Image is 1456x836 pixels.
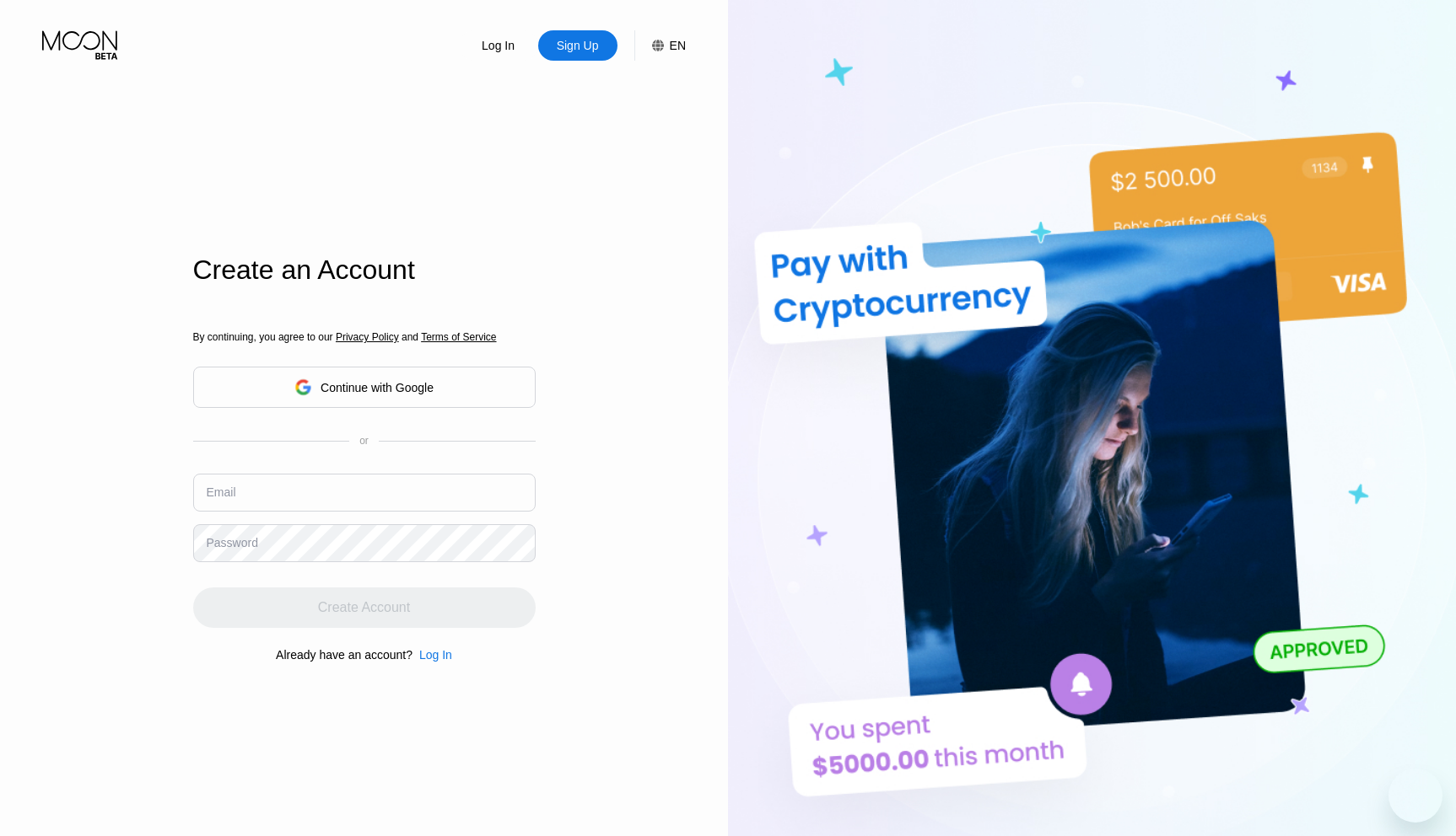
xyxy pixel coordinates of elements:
[634,30,686,61] div: EN
[413,648,452,662] div: Log In
[399,331,422,343] span: and
[193,367,536,408] div: Continue with Google
[193,331,536,343] div: By continuing, you agree to our
[276,648,413,662] div: Already have an account?
[336,331,399,343] span: Privacy Policy
[207,485,236,499] div: Email
[459,30,538,61] div: Log In
[419,648,452,662] div: Log In
[421,331,496,343] span: Terms of Service
[1389,769,1443,823] iframe: Button to launch messaging window
[207,536,258,549] div: Password
[359,435,369,447] div: or
[538,30,617,61] div: Sign Up
[193,255,536,286] div: Create an Account
[670,39,686,52] div: EN
[480,37,516,54] div: Log In
[321,381,434,394] div: Continue with Google
[555,37,601,54] div: Sign Up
